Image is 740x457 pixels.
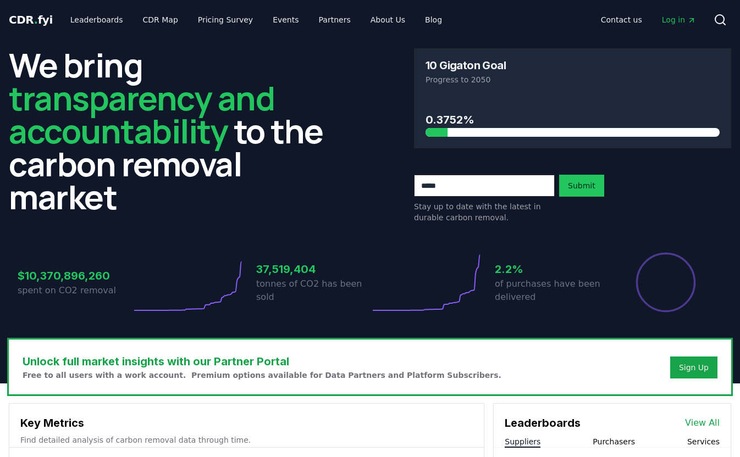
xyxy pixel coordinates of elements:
h3: $10,370,896,260 [18,267,131,284]
a: Contact us [592,10,651,30]
p: Find detailed analysis of carbon removal data through time. [20,434,473,445]
a: Blog [416,10,451,30]
a: About Us [362,10,414,30]
a: View All [685,416,720,430]
p: of purchases have been delivered [495,277,609,304]
h3: 2.2% [495,261,609,277]
button: Sign Up [670,356,717,378]
h2: We bring to the carbon removal market [9,48,326,213]
nav: Main [592,10,705,30]
button: Purchasers [593,436,635,447]
span: CDR fyi [9,13,53,26]
h3: 37,519,404 [256,261,370,277]
a: Sign Up [679,362,709,373]
a: Partners [310,10,360,30]
a: CDR.fyi [9,12,53,27]
p: Free to all users with a work account. Premium options available for Data Partners and Platform S... [23,370,501,381]
h3: 0.3752% [426,112,720,128]
a: Log in [653,10,705,30]
div: Percentage of sales delivered [635,252,697,313]
span: . [34,13,38,26]
a: CDR Map [134,10,187,30]
a: Pricing Survey [189,10,262,30]
a: Leaderboards [62,10,132,30]
span: Log in [662,14,696,25]
p: Stay up to date with the latest in durable carbon removal. [414,201,555,223]
nav: Main [62,10,451,30]
p: Progress to 2050 [426,74,720,85]
button: Suppliers [505,436,540,447]
p: tonnes of CO2 has been sold [256,277,370,304]
span: transparency and accountability [9,75,274,153]
button: Submit [559,175,604,197]
h3: Key Metrics [20,415,473,431]
h3: Unlock full market insights with our Partner Portal [23,353,501,370]
h3: Leaderboards [505,415,581,431]
h3: 10 Gigaton Goal [426,60,506,71]
button: Services [687,436,720,447]
a: Events [264,10,307,30]
p: spent on CO2 removal [18,284,131,297]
